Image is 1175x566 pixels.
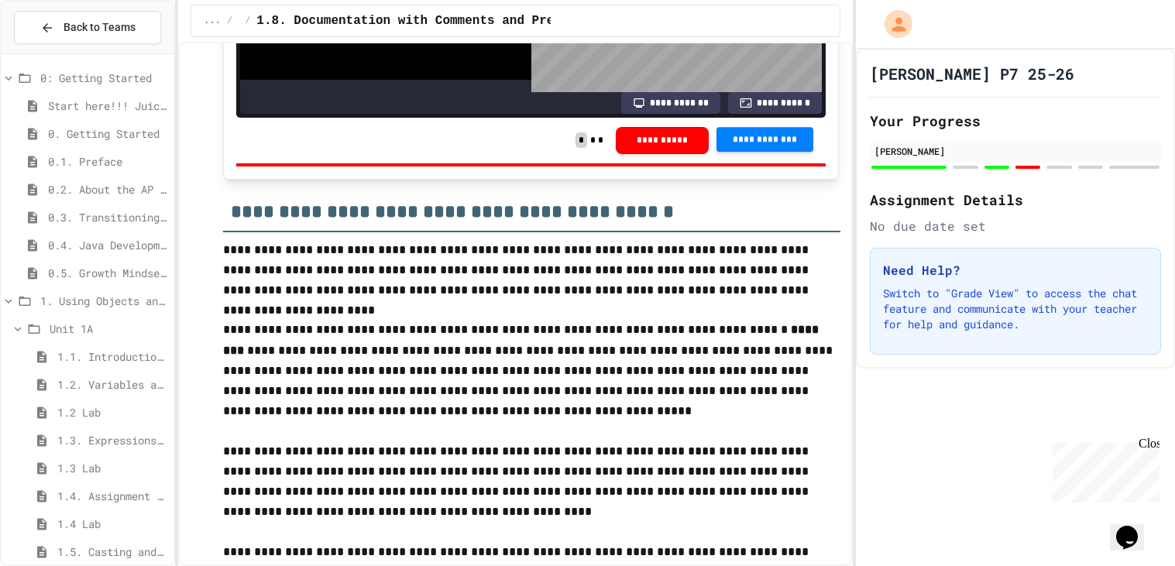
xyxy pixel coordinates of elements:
span: 0.5. Growth Mindset and Pair Programming [48,265,167,281]
span: 1.1. Introduction to Algorithms, Programming, and Compilers [57,348,167,365]
span: 1.3. Expressions and Output [New] [57,432,167,448]
span: 0: Getting Started [40,70,167,86]
span: 1.3 Lab [57,460,167,476]
h3: Need Help? [883,261,1148,280]
span: Back to Teams [64,19,136,36]
span: 0.3. Transitioning from AP CSP to AP CSA [48,209,167,225]
span: 0.4. Java Development Environments [48,237,167,253]
p: Switch to "Grade View" to access the chat feature and communicate with your teacher for help and ... [883,286,1148,332]
span: 0.2. About the AP CSA Exam [48,181,167,197]
span: / [245,15,250,27]
span: 1. Using Objects and Methods [40,293,167,309]
span: 1.2 Lab [57,404,167,420]
span: Start here!!! Juicemind Demo [48,98,167,114]
div: My Account [868,6,916,42]
span: Unit 1A [50,321,167,337]
span: 1.2. Variables and Data Types [57,376,167,393]
iframe: chat widget [1110,504,1160,551]
div: No due date set [870,217,1161,235]
span: 1.4. Assignment and Input [57,488,167,504]
span: 0. Getting Started [48,125,167,142]
h2: Your Progress [870,110,1161,132]
span: 1.4 Lab [57,516,167,532]
span: 1.5. Casting and Ranges of Values [57,544,167,560]
span: ... [204,15,221,27]
div: Chat with us now!Close [6,6,107,98]
h2: Assignment Details [870,189,1161,211]
div: [PERSON_NAME] [874,144,1156,158]
span: 1.8. Documentation with Comments and Preconditions [256,12,628,30]
span: / [227,15,232,27]
h1: [PERSON_NAME] P7 25-26 [870,63,1074,84]
button: Back to Teams [14,11,161,44]
span: 0.1. Preface [48,153,167,170]
iframe: chat widget [1046,437,1160,503]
